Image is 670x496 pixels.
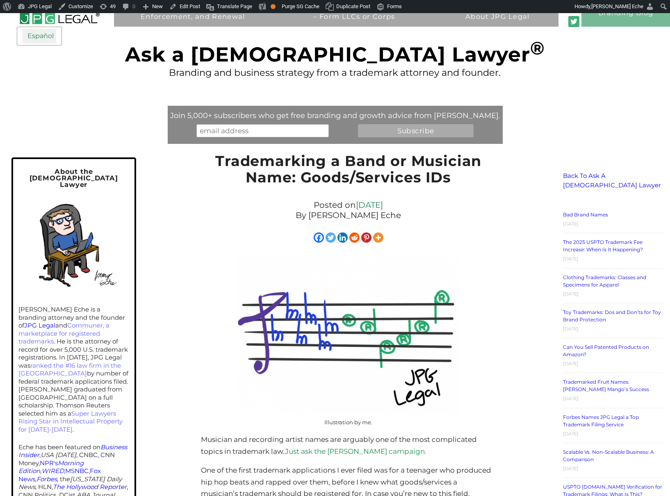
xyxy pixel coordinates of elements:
a: WIRED [41,467,64,475]
a: Pinterest [361,232,371,243]
a: Forbes [36,475,57,483]
a: Trademark Registration,Enforcement, and Renewal [121,6,265,32]
a: Facebook [314,232,324,243]
a: Clothing Trademarks: Classes and Specimens for Apparel [563,274,646,288]
img: Twitter_Social_Icon_Rounded_Square_Color-mid-green3-90.png [568,16,579,27]
span: [PERSON_NAME] Eche [591,3,643,9]
img: Cartoon musical staff with trademark symbols as notes. [237,255,460,414]
a: Trademarked Fruit Names: [PERSON_NAME] Mango’s Success [563,379,649,392]
a: Just ask the [PERSON_NAME] campaign. [285,447,426,455]
a: Español [23,29,56,43]
time: [DATE] [563,291,579,297]
figcaption: Illustration by me. [237,416,460,428]
div: OK [271,4,276,9]
a: MSNBC [65,467,89,475]
a: Scalable Vs. Non-Scalable Business: A Comparison [563,449,654,462]
p: Musician and recording artist names are arguably one of the most complicated topics in trademark ... [201,434,496,457]
a: The Hollywood Reporter [53,483,127,491]
time: [DATE] [563,256,579,262]
a: Forbes Names JPG Legal a Top Trademark Filing Service [563,414,639,428]
a: NPR'sMorning Edition [18,459,84,475]
a: ranked the #16 law firm in the [GEOGRAPHIC_DATA] [18,362,121,378]
time: [DATE] [563,466,579,471]
time: [DATE] [563,361,579,366]
time: [DATE] [563,221,579,227]
a: Reddit [349,232,360,243]
a: The 2025 USPTO Trademark Fee Increase: When Is It Happening? [563,239,643,253]
input: Subscribe [358,124,474,138]
h1: Trademarking a Band or Musician Name: Goods/Services IDs [201,153,496,190]
a: JPG Legal [24,321,55,329]
a: Can You Sell Patented Products on Amazon? [563,344,649,357]
img: 2016-logo-black-letters-3-r.png [19,3,100,25]
time: [DATE] [563,396,579,401]
a: Fox News, [18,467,101,483]
a: Linkedin [337,232,348,243]
a: Toy Trademarks: Dos and Don’ts for Toy Brand Protection [563,309,661,323]
em: [US_STATE] Daily News [18,475,122,491]
a: Buy/Sell Domains or Trademarks– Form LLCs or Corps [272,6,437,32]
p: [PERSON_NAME] Eche is a branding attorney and the founder of and . He is the attorney of record f... [18,305,129,433]
img: Self-portrait of Jeremy in his home office. [23,194,124,294]
time: [DATE] [563,326,579,332]
em: USA [DATE] [41,451,76,459]
a: [DATE] [356,200,383,210]
p: By [PERSON_NAME] Eche [205,210,492,221]
em: Morning Edition [18,459,84,475]
time: [DATE] [563,431,579,437]
input: email address [196,124,329,138]
a: Business Insider [18,443,127,459]
a: More InformationAbout JPG Legal [443,6,551,32]
a: Bad Brand Names [563,212,608,218]
a: Back To Ask A [DEMOGRAPHIC_DATA] Lawyer [563,172,661,189]
a: More [373,232,383,243]
div: Posted on [201,198,496,223]
span: About the [DEMOGRAPHIC_DATA] Lawyer [30,167,118,189]
a: Super Lawyers Rising Star in Intellectual Property for [DATE]-[DATE] [18,410,123,433]
a: Communer, a marketplace for registered trademarks [18,321,109,345]
a: Twitter [326,232,336,243]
